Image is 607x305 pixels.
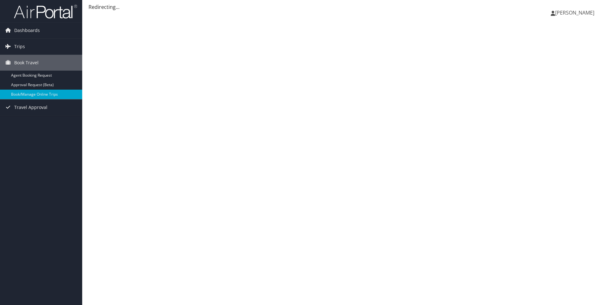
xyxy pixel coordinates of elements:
[14,22,40,38] span: Dashboards
[555,9,594,16] span: [PERSON_NAME]
[14,4,77,19] img: airportal-logo.png
[14,99,47,115] span: Travel Approval
[14,55,39,71] span: Book Travel
[89,3,601,11] div: Redirecting...
[14,39,25,54] span: Trips
[551,3,601,22] a: [PERSON_NAME]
